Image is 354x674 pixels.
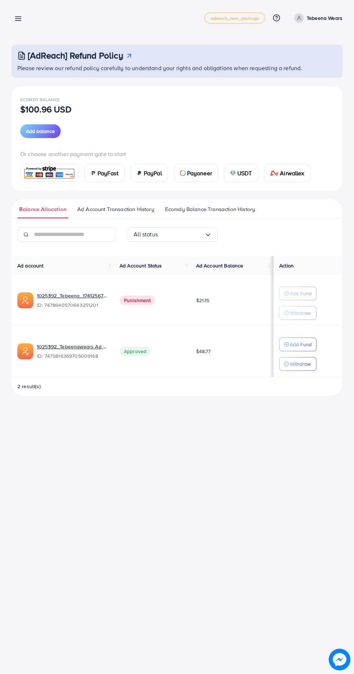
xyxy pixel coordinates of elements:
[37,292,108,299] a: 1025392_Tebeena_1741256711649
[279,287,316,300] button: Add Fund
[279,338,316,351] button: Add Fund
[144,169,162,177] span: PayPal
[77,205,154,213] span: Ad Account Transaction History
[290,309,311,317] p: Withdraw
[280,169,304,177] span: Airwallex
[37,352,108,360] span: ID: 7473816369705009168
[120,262,162,269] span: Ad Account Status
[211,16,259,21] span: adreach_new_package
[196,297,210,304] span: $21.15
[264,164,310,182] a: cardAirwallex
[130,164,168,182] a: cardPayPal
[230,170,236,176] img: card
[26,128,55,135] span: Add balance
[204,13,265,23] a: adreach_new_package
[279,262,294,269] span: Action
[137,170,142,176] img: card
[28,50,123,61] h3: [AdReach] Refund Policy
[20,164,78,182] a: card
[37,301,108,309] span: ID: 7478640570643251201
[134,229,158,240] span: All status
[17,343,33,359] img: ic-ads-acc.e4c84228.svg
[17,292,33,308] img: ic-ads-acc.e4c84228.svg
[187,169,212,177] span: Payoneer
[165,205,255,213] span: Ecomdy Balance Transaction History
[37,343,108,350] a: 1025392_Tebeenawears Ad account_1740133483196
[20,150,334,158] p: Or choose another payment gate to start
[84,164,125,182] a: cardPayFast
[19,205,66,213] span: Balance Allocation
[196,348,211,355] span: $48.77
[292,13,342,23] a: Tebeena Wears
[20,105,72,113] p: $100.96 USD
[120,296,155,305] span: Punishment
[90,170,96,176] img: card
[37,343,108,360] div: <span class='underline'>1025392_Tebeenawears Ad account_1740133483196</span></br>7473816369705009168
[224,164,258,182] a: cardUSDT
[307,14,342,22] p: Tebeena Wears
[17,383,41,390] span: 2 result(s)
[37,292,108,309] div: <span class='underline'>1025392_Tebeena_1741256711649</span></br>7478640570643251201
[270,170,279,176] img: card
[17,262,44,269] span: Ad account
[23,165,76,181] img: card
[279,357,316,371] button: Withdraw
[98,169,118,177] span: PayFast
[128,227,218,242] div: Search for option
[20,96,60,103] span: Ecomdy Balance
[174,164,218,182] a: cardPayoneer
[120,347,151,356] span: Approved
[290,289,312,298] p: Add Fund
[180,170,186,176] img: card
[290,340,312,349] p: Add Fund
[158,229,204,240] input: Search for option
[279,306,316,320] button: Withdraw
[329,649,350,670] img: image
[20,124,61,138] button: Add balance
[237,169,252,177] span: USDT
[17,64,338,72] p: Please review our refund policy carefully to understand your rights and obligations when requesti...
[290,360,311,368] p: Withdraw
[196,262,243,269] span: Ad Account Balance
